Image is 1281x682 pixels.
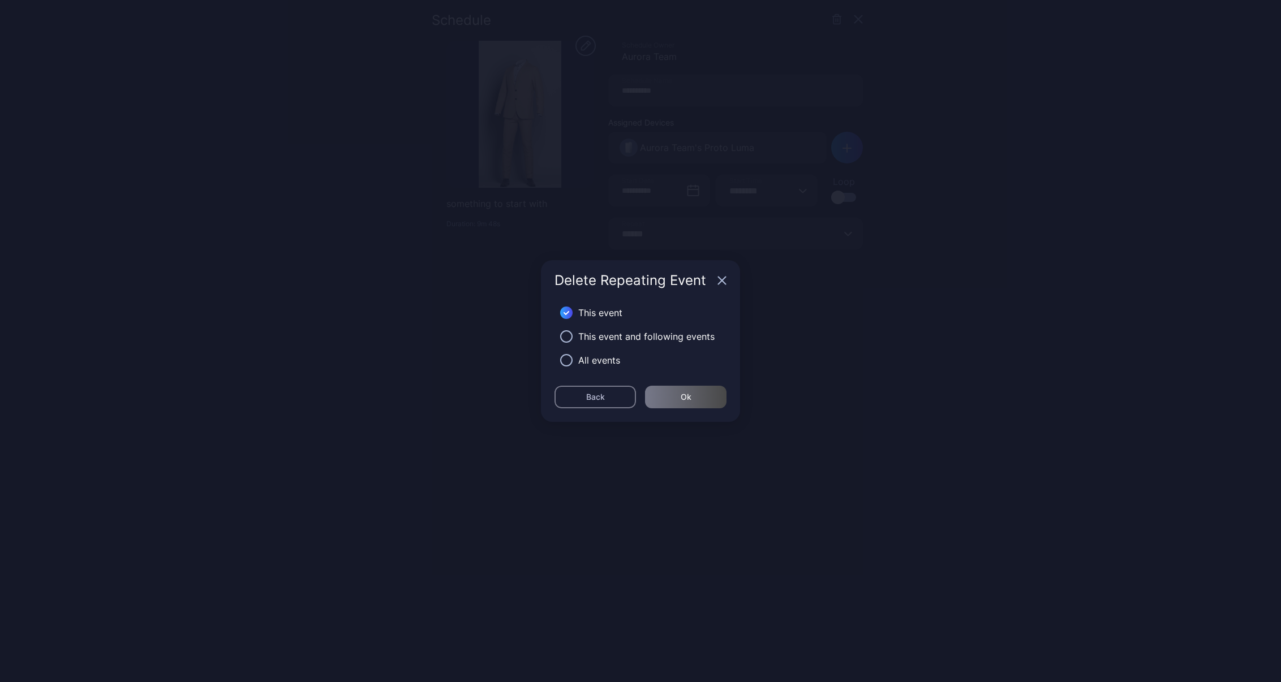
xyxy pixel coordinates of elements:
[578,353,620,367] div: All events
[681,392,691,402] div: Ok
[554,274,713,287] div: Delete Repeating Event
[578,306,622,320] div: This event
[554,386,636,408] button: Back
[578,330,715,343] div: This event and following events
[586,392,605,402] div: Back
[645,386,727,408] button: Ok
